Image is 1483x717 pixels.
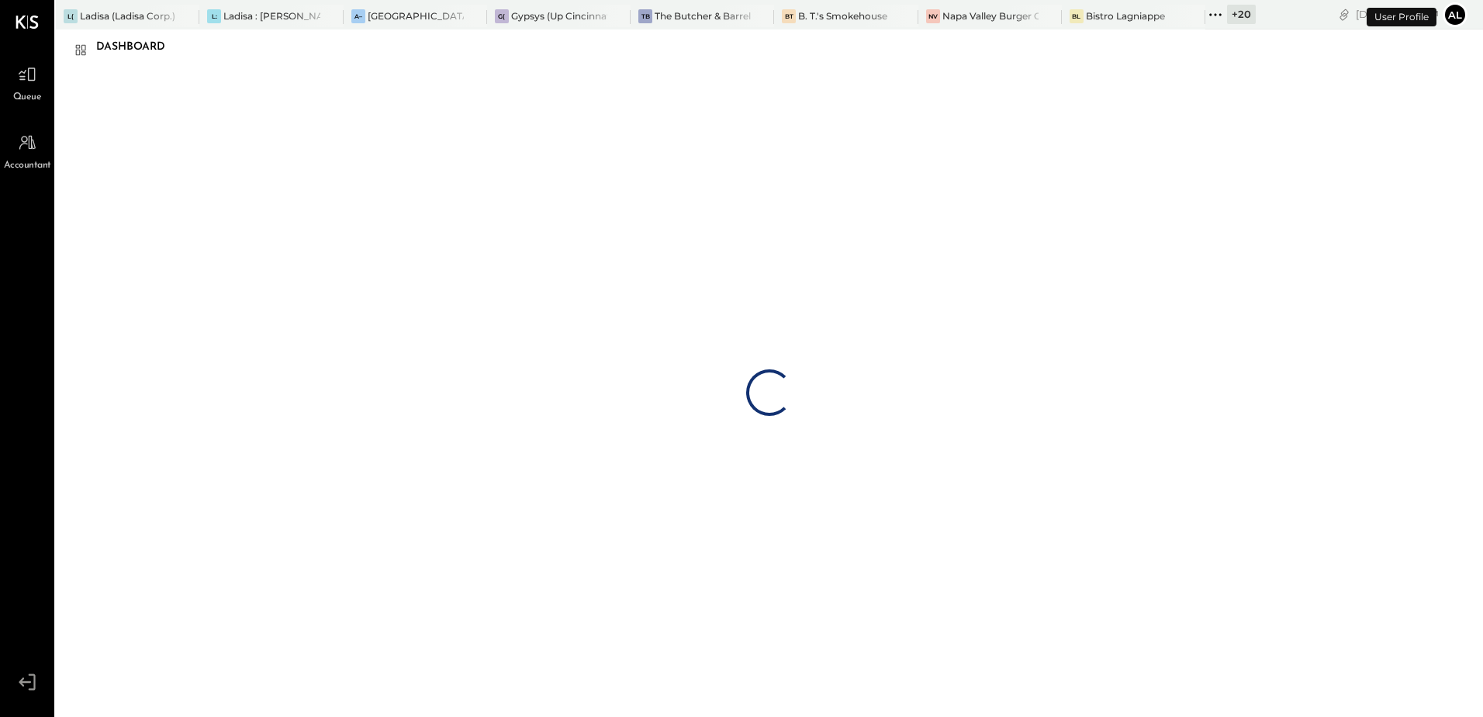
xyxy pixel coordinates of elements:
div: BL [1070,9,1084,23]
a: Accountant [1,128,54,173]
div: [DATE] [1356,7,1439,22]
span: Accountant [4,159,51,173]
div: G( [495,9,509,23]
div: TB [638,9,652,23]
div: NV [926,9,940,23]
div: Ladisa (Ladisa Corp.) - Ignite [80,9,176,23]
div: Ladisa : [PERSON_NAME] in the Alley [223,9,320,23]
div: B. T.'s Smokehouse [798,9,887,23]
div: Bistro Lagniappe [1086,9,1165,23]
div: Gypsys (Up Cincinnati LLC) - Ignite [511,9,607,23]
div: L: [207,9,221,23]
button: al [1443,2,1467,27]
div: L( [64,9,78,23]
div: User Profile [1367,8,1436,26]
div: copy link [1336,6,1352,23]
div: BT [782,9,796,23]
div: Dashboard [96,35,181,60]
a: Queue [1,60,54,105]
div: The Butcher & Barrel (L Argento LLC) - [GEOGRAPHIC_DATA] [655,9,751,23]
div: [GEOGRAPHIC_DATA] – [GEOGRAPHIC_DATA] [368,9,464,23]
div: Napa Valley Burger Company [942,9,1039,23]
span: Queue [13,91,42,105]
div: A– [351,9,365,23]
div: + 20 [1227,5,1256,24]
